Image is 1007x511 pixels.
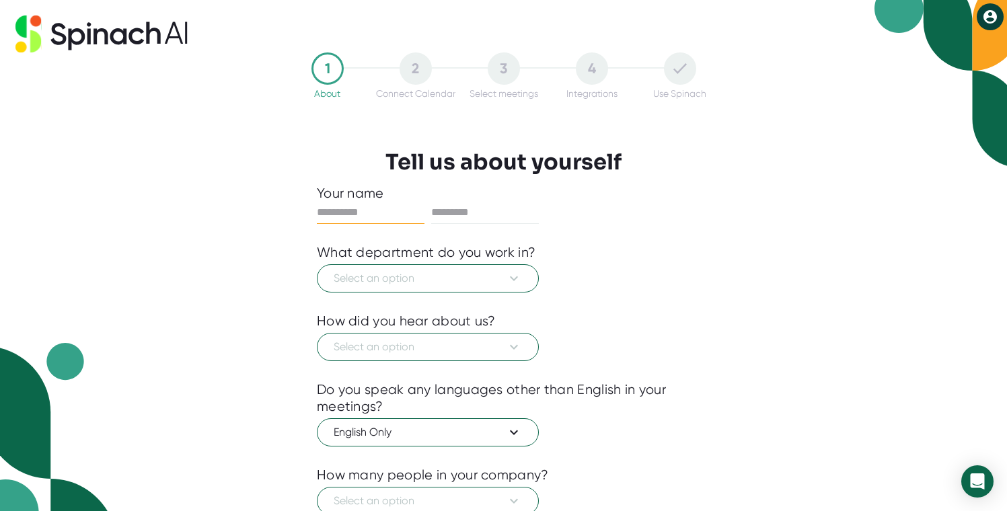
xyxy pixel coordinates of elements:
[334,339,522,355] span: Select an option
[317,333,539,361] button: Select an option
[314,88,340,99] div: About
[376,88,455,99] div: Connect Calendar
[317,264,539,292] button: Select an option
[317,185,690,202] div: Your name
[470,88,538,99] div: Select meetings
[400,52,432,85] div: 2
[961,465,994,498] div: Open Intercom Messenger
[317,244,535,261] div: What department do you work in?
[334,424,522,440] span: English Only
[488,52,520,85] div: 3
[317,381,690,415] div: Do you speak any languages other than English in your meetings?
[317,467,549,483] div: How many people in your company?
[317,313,496,329] div: How did you hear about us?
[576,52,608,85] div: 4
[334,493,522,509] span: Select an option
[317,418,539,446] button: English Only
[385,149,622,175] h3: Tell us about yourself
[334,270,522,286] span: Select an option
[653,88,706,99] div: Use Spinach
[311,52,344,85] div: 1
[566,88,618,99] div: Integrations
